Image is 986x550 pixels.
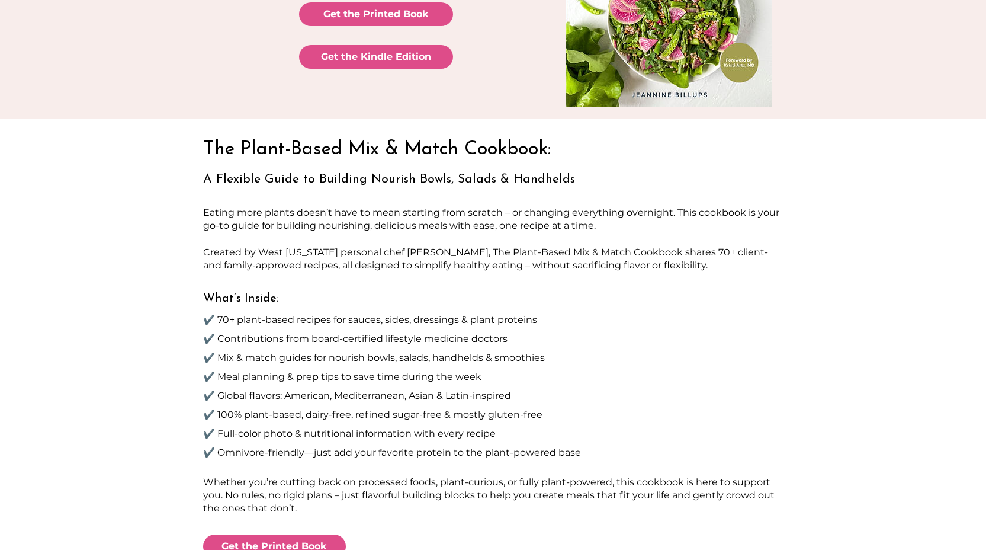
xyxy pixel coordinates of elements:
span: A Flexible Guide to Building Nourish Bowls, Salads & Handhelds [203,173,575,186]
span: The Plant-Based Mix & Match Cookbook: [203,140,551,159]
span: Eating more plants doesn’t have to mean starting from scratch – or changing everything overnight.... [203,207,779,231]
a: Get the Printed Book [299,2,453,26]
span: Get the Kindle Edition [321,50,431,63]
span: What’s Inside: [203,293,279,305]
span: ✔️ Mix & match guides for nourish bowls, salads, handhelds & smoothies [203,352,545,363]
span: Created by West [US_STATE] personal chef [PERSON_NAME], The Plant-Based Mix & Match Cookbook shar... [203,247,768,271]
span: ✔️ Global flavors: American, Mediterranean, Asian & Latin-inspired [203,390,511,401]
span: ✔️ Full-color photo & nutritional information with every recipe [203,428,496,439]
span: ✔️ Meal planning & prep tips to save time during the week [203,371,481,382]
span: ✔️ Omnivore-friendly—just add your favorite protein to the plant-powered base [203,447,581,458]
span: Get the Printed Book [323,8,429,21]
span: ✔️ 100% plant-based, dairy-free, refined sugar-free & mostly gluten-free [203,409,542,420]
span: ✔️ 70+ plant-based recipes for sauces, sides, dressings & plant proteins [203,314,537,325]
span: Whether you’re cutting back on processed foods, plant-curious, or fully plant-powered, this cookb... [203,477,775,514]
span: ✔️ Contributions from board-certified lifestyle medicine doctors [203,333,508,344]
a: Get the Kindle Edition [299,45,453,69]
